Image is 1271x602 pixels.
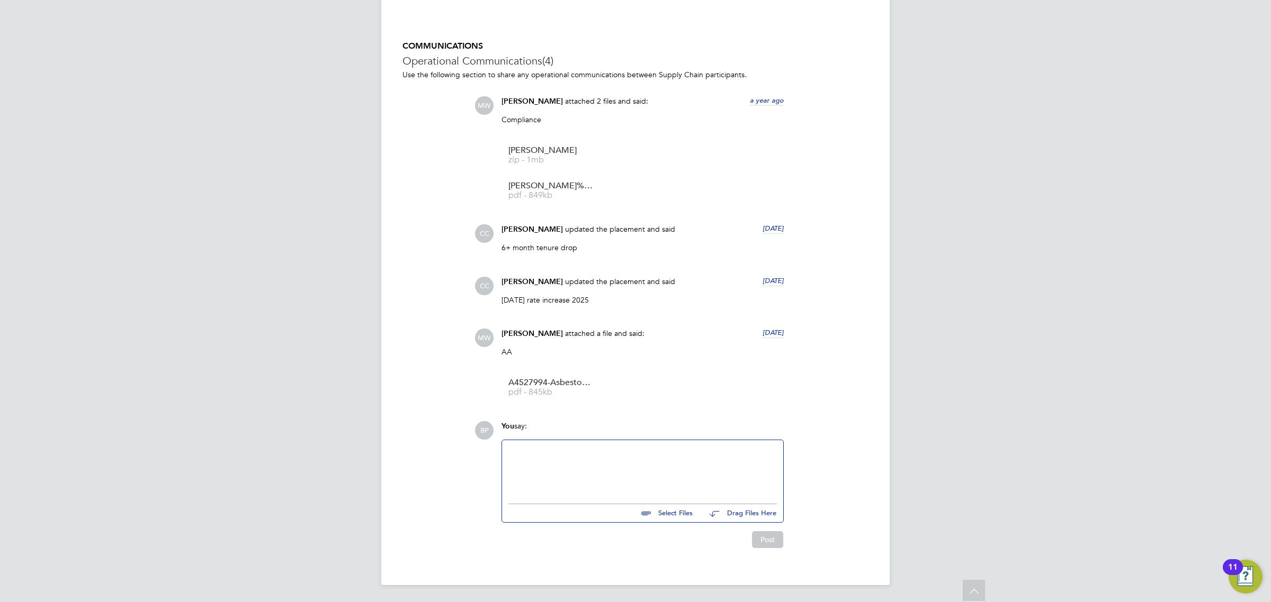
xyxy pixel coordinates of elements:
[750,96,784,105] span: a year ago
[508,147,593,154] span: [PERSON_NAME]
[1229,560,1263,594] button: Open Resource Center, 11 new notifications
[502,97,563,106] span: [PERSON_NAME]
[542,54,553,68] span: (4)
[508,379,593,387] span: A4527994-Asbestos%20certificate
[502,277,563,286] span: [PERSON_NAME]
[475,421,494,440] span: BP
[508,182,593,199] a: [PERSON_NAME]%20Millerchip%20Asbestos%201 pdf - 849kb
[402,41,869,52] h5: COMMUNICATIONS
[508,379,593,396] a: A4527994-Asbestos%20certificate pdf - 845kb
[502,329,563,338] span: [PERSON_NAME]
[502,347,784,357] p: AA
[763,224,784,233] span: [DATE]
[502,115,784,124] p: Compliance
[508,388,593,396] span: pdf - 845kb
[508,147,593,164] a: [PERSON_NAME] zip - 1mb
[475,329,494,347] span: MW
[701,503,777,525] button: Drag Files Here
[502,421,784,440] div: say:
[502,422,514,431] span: You
[565,329,645,338] span: attached a file and said:
[1228,567,1238,581] div: 11
[508,191,593,199] span: pdf - 849kb
[508,182,593,190] span: [PERSON_NAME]%20Millerchip%20Asbestos%201
[502,243,784,252] p: 6+ month tenure drop
[752,531,783,548] button: Post
[502,225,563,234] span: [PERSON_NAME]
[565,224,675,234] span: updated the placement and said
[502,295,784,305] p: [DATE] rate increase 2025
[508,156,593,164] span: zip - 1mb
[475,224,494,243] span: CC
[565,277,675,286] span: updated the placement and said
[475,96,494,115] span: MW
[475,277,494,295] span: CC
[763,276,784,285] span: [DATE]
[402,70,869,79] p: Use the following section to share any operational communications between Supply Chain participants.
[763,328,784,337] span: [DATE]
[402,54,869,68] h3: Operational Communications
[565,96,648,106] span: attached 2 files and said:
